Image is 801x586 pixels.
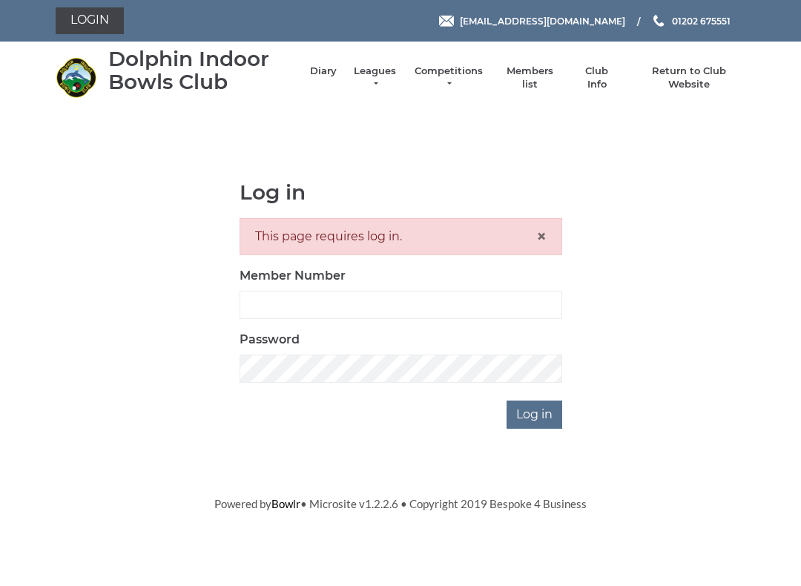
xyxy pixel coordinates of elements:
img: Phone us [653,15,664,27]
a: Members list [498,65,560,91]
img: Email [439,16,454,27]
span: 01202 675551 [672,15,731,26]
button: Close [536,228,547,246]
span: [EMAIL_ADDRESS][DOMAIN_NAME] [460,15,625,26]
a: Leagues [352,65,398,91]
a: Email [EMAIL_ADDRESS][DOMAIN_NAME] [439,14,625,28]
a: Phone us 01202 675551 [651,14,731,28]
label: Password [240,331,300,349]
div: Dolphin Indoor Bowls Club [108,47,295,93]
span: × [536,225,547,247]
label: Member Number [240,267,346,285]
div: This page requires log in. [240,218,562,255]
span: Powered by • Microsite v1.2.2.6 • Copyright 2019 Bespoke 4 Business [214,497,587,510]
a: Login [56,7,124,34]
h1: Log in [240,181,562,204]
a: Club Info [576,65,619,91]
a: Bowlr [271,497,300,510]
a: Diary [310,65,337,78]
input: Log in [507,401,562,429]
img: Dolphin Indoor Bowls Club [56,57,96,98]
a: Competitions [413,65,484,91]
a: Return to Club Website [633,65,745,91]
